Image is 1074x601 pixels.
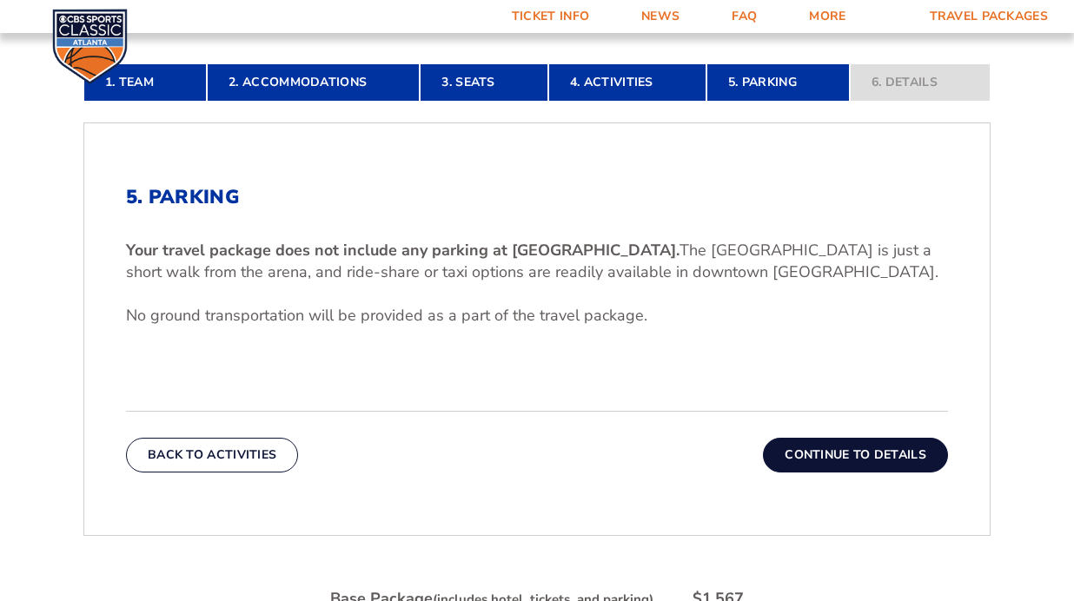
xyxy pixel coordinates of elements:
[126,438,298,472] button: Back To Activities
[763,438,948,472] button: Continue To Details
[548,63,706,102] a: 4. Activities
[207,63,420,102] a: 2. Accommodations
[126,305,948,327] p: No ground transportation will be provided as a part of the travel package.
[83,63,207,102] a: 1. Team
[420,63,547,102] a: 3. Seats
[52,9,128,84] img: CBS Sports Classic
[126,240,680,261] b: Your travel package does not include any parking at [GEOGRAPHIC_DATA].
[126,240,948,283] p: The [GEOGRAPHIC_DATA] is just a short walk from the arena, and ride-share or taxi options are rea...
[126,186,948,208] h2: 5. Parking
